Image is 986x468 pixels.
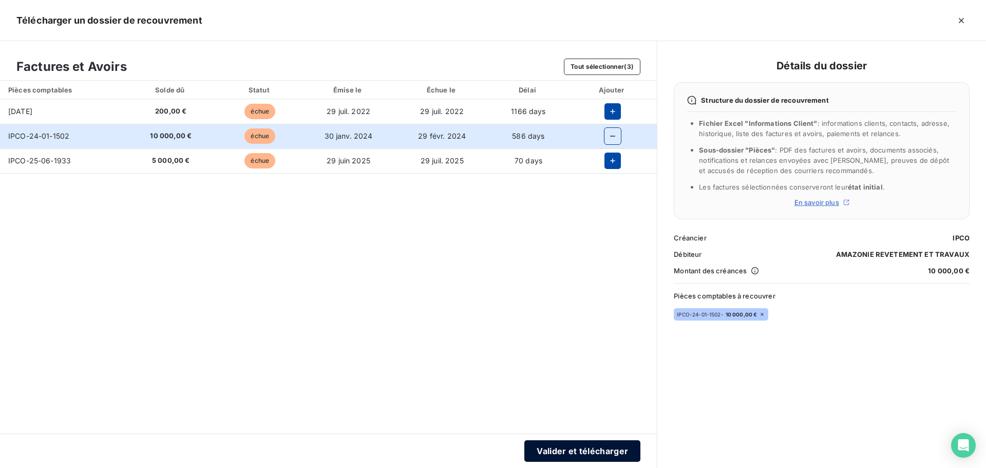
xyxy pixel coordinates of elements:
span: échue [244,128,275,144]
span: IPCO-24-01-1502 [8,132,69,140]
td: 30 janv. 2024 [302,124,395,148]
h4: Détails du dossier [674,58,970,74]
span: Pièces comptables à recouvrer [674,292,970,300]
td: 586 days [489,124,568,148]
span: état initial [848,183,883,191]
span: IPCO [953,234,970,242]
span: Fichier Excel "Informations Client" [699,119,817,127]
span: 10 000,00 € [928,267,970,275]
button: Tout sélectionner(3) [564,59,640,75]
h5: Télécharger un dossier de recouvrement [16,13,202,28]
div: IPCO-24-01-1502 - [677,311,757,318]
td: 29 juil. 2022 [302,99,395,124]
span: échue [244,153,275,169]
div: Open Intercom Messenger [951,433,976,458]
div: Statut [220,85,300,95]
div: Solde dû [126,85,216,95]
div: Émise le [304,85,393,95]
span: 5 000,00 € [132,156,210,166]
span: 200,00 € [132,106,210,117]
div: Ajouter [570,85,655,95]
td: 1166 days [489,99,568,124]
div: Délai [491,85,566,95]
td: 29 juil. 2025 [395,148,489,173]
span: 10 000,00 € [132,131,210,141]
td: 70 days [489,148,568,173]
td: 29 juil. 2022 [395,99,489,124]
span: Débiteur [674,250,701,258]
span: Les factures sélectionnées conserveront leur . [699,183,885,191]
span: : PDF des factures et avoirs, documents associés, notifications et relances envoyées avec [PERSON... [699,146,949,175]
span: Créancier [674,234,706,242]
div: Pièces comptables [2,85,122,95]
td: 29 févr. 2024 [395,124,489,148]
span: Montant des créances [674,267,747,275]
span: [DATE] [8,107,32,116]
span: IPCO-25-06-1933 [8,156,71,165]
span: 10 000,00 € [726,311,757,318]
span: : informations clients, contacts, adresse, historique, liste des factures et avoirs, paiements et... [699,119,950,138]
span: échue [244,104,275,119]
td: 29 juin 2025 [302,148,395,173]
span: Structure du dossier de recouvrement [701,96,828,104]
span: AMAZONIE REVETEMENT ET TRAVAUX [836,250,970,258]
button: Valider et télécharger [524,440,640,462]
span: Sous-dossier "Pièces" [699,146,775,154]
h3: Factures et Avoirs [16,58,127,76]
span: En savoir plus [794,198,839,207]
div: Échue le [397,85,487,95]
